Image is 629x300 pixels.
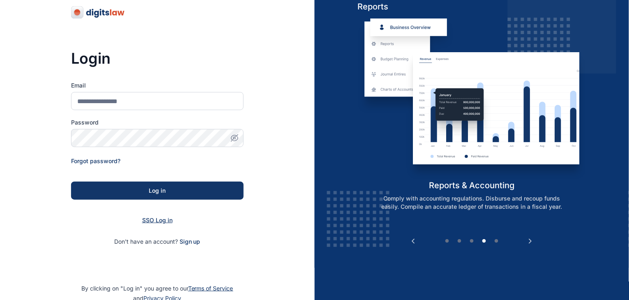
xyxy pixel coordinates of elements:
[358,180,586,191] h5: reports & accounting
[142,217,173,224] a: SSO Log in
[526,237,535,245] button: Next
[188,285,233,292] a: Terms of Service
[71,238,244,246] p: Don't have an account?
[71,81,244,90] label: Email
[358,1,586,12] h5: Reports
[71,157,120,164] a: Forgot password?
[366,194,577,211] p: Comply with accounting regulations. Disburse and recoup funds easily. Compile an accurate ledger ...
[71,50,244,67] h3: Login
[492,237,500,245] button: 5
[71,118,244,127] label: Password
[480,237,488,245] button: 4
[71,6,125,19] img: digitslaw-logo
[180,238,200,245] a: Sign up
[468,237,476,245] button: 3
[180,238,200,246] span: Sign up
[409,237,417,245] button: Previous
[455,237,463,245] button: 2
[443,237,451,245] button: 1
[71,182,244,200] button: Log in
[358,18,586,180] img: reports-and-accounting
[84,187,230,195] div: Log in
